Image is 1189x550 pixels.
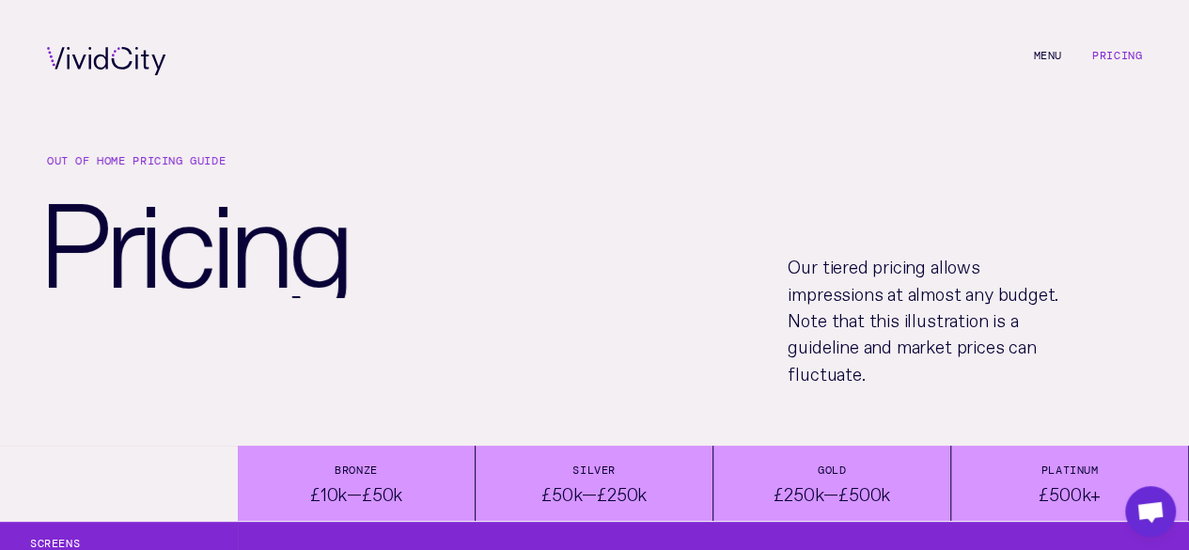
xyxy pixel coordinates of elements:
[310,479,402,506] div: £10k—£50k
[774,462,890,479] div: Gold
[774,479,890,506] div: £250k—£500k
[788,252,1066,385] p: Our tiered pricing allows impressions at almost any budget. Note that this illustration is a guid...
[1039,479,1101,506] div: £500k+
[541,479,647,506] div: £50k—£250k
[1039,462,1101,479] div: Platinum
[541,462,647,479] div: Silver
[310,462,402,479] div: Bronze
[1092,48,1142,63] a: Pricing
[1125,486,1176,537] div: Open chat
